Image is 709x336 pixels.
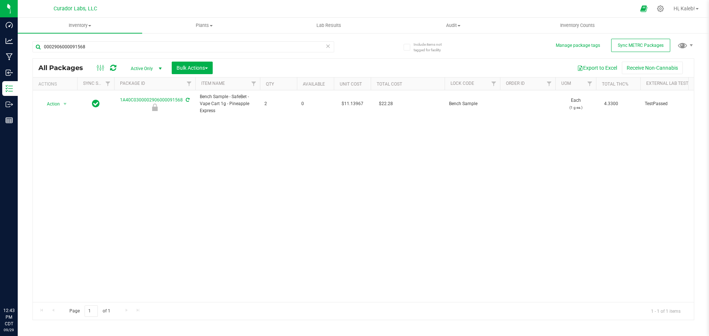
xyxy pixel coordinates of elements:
span: Audit [391,22,515,29]
input: Search Package ID, Item Name, SKU, Lot or Part Number... [32,41,334,52]
span: Clear [325,41,330,51]
a: Item Name [201,81,225,86]
span: Lab Results [306,22,351,29]
button: Manage package tags [556,42,600,49]
a: External Lab Test Result [646,81,704,86]
button: Export to Excel [572,62,622,74]
span: Sync from Compliance System [185,97,189,103]
a: Filter [543,77,555,90]
a: Filter [102,77,114,90]
inline-svg: Inventory [6,85,13,92]
span: 0 [301,100,329,107]
span: Curador Labs, LLC [54,6,97,12]
inline-svg: Reports [6,117,13,124]
a: Unit Cost [340,82,362,87]
span: Sync METRC Packages [618,43,664,48]
a: Filter [248,77,260,90]
p: 09/29 [3,327,14,333]
span: $22.28 [375,98,397,109]
span: Plants [143,22,266,29]
a: 1A40C0300002906000091568 [120,97,183,103]
span: Page of 1 [63,305,116,317]
button: Receive Non-Cannabis [622,62,683,74]
a: Filter [584,77,596,90]
a: Audit [391,18,516,33]
a: Filter [183,77,195,90]
span: Inventory Counts [550,22,605,29]
span: Open Ecommerce Menu [636,1,652,16]
a: Package ID [120,81,145,86]
a: Lock Code [451,81,474,86]
span: Each [560,97,592,111]
span: In Sync [92,98,100,109]
span: Inventory [18,22,142,29]
span: Bench Sample [449,100,496,107]
span: 4.3300 [600,98,622,109]
a: Sync Status [83,81,112,86]
div: Actions [38,82,74,87]
inline-svg: Inbound [6,69,13,76]
span: Bulk Actions [177,65,208,71]
input: 1 [85,305,98,317]
span: Bench Sample - SafeBet - Vape Cart 1g - Pineapple Express [200,93,256,115]
p: 12:43 PM CDT [3,307,14,327]
p: (1 g ea.) [560,104,592,111]
span: Include items not tagged for facility [414,42,451,53]
a: Plants [142,18,267,33]
button: Sync METRC Packages [611,39,670,52]
div: Bench Sample [113,104,196,111]
a: Available [303,82,325,87]
a: UOM [561,81,571,86]
a: Inventory Counts [516,18,640,33]
a: Inventory [18,18,142,33]
span: All Packages [38,64,90,72]
a: Lab Results [267,18,391,33]
div: Manage settings [656,5,665,12]
inline-svg: Manufacturing [6,53,13,60]
a: Total THC% [602,82,628,87]
inline-svg: Analytics [6,37,13,45]
span: Hi, Kaleb! [674,6,695,11]
a: Filter [488,77,500,90]
span: Action [40,99,60,109]
a: Total Cost [377,82,402,87]
a: Order Id [506,81,525,86]
inline-svg: Dashboard [6,21,13,29]
a: Qty [266,82,274,87]
inline-svg: Outbound [6,101,13,108]
span: 2 [264,100,292,107]
iframe: Resource center [7,277,30,299]
button: Bulk Actions [172,62,213,74]
span: 1 - 1 of 1 items [645,305,686,316]
span: select [61,99,70,109]
td: $11.13967 [334,90,371,118]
